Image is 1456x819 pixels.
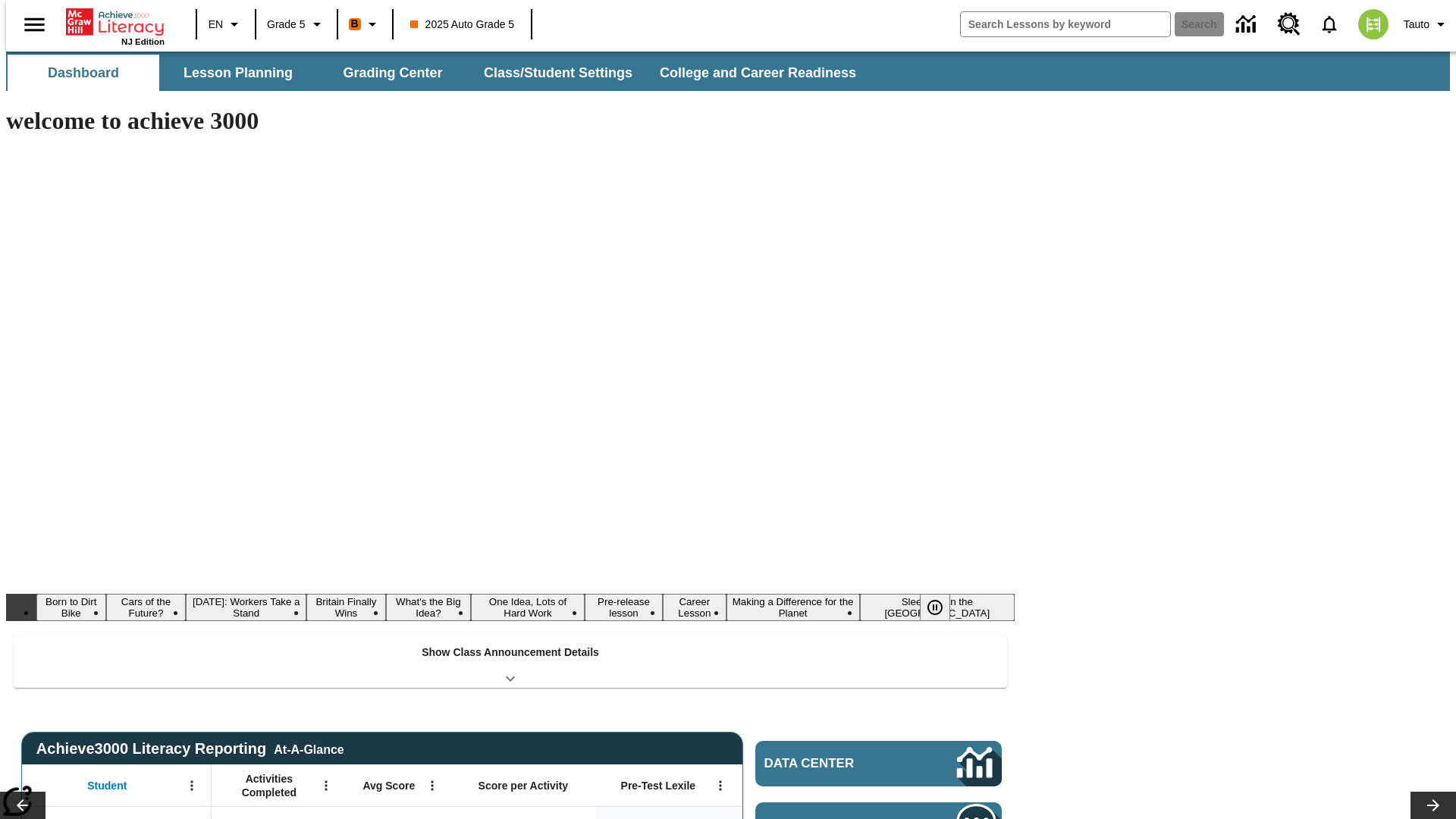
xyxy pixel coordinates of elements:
a: Notifications [1310,5,1349,44]
button: Profile/Settings [1398,11,1456,38]
button: Class/Student Settings [472,55,645,91]
a: Data Center [755,741,1002,786]
span: Pre-Test Lexile [621,779,696,792]
img: avatar image [1358,9,1389,39]
span: Data Center [764,756,906,771]
button: Open Menu [180,774,203,797]
button: College and Career Readiness [648,55,868,91]
button: Open Menu [315,774,337,797]
button: Slide 10 Sleepless in the Animal Kingdom [860,594,1015,621]
button: Pause [920,594,950,621]
button: Lesson Planning [162,55,314,91]
span: Student [87,779,127,792]
span: NJ Edition [121,37,165,46]
h1: welcome to achieve 3000 [6,107,1015,135]
span: Score per Activity [479,779,569,792]
button: Dashboard [8,55,159,91]
a: Home [66,7,165,37]
button: Open side menu [12,2,57,47]
span: Tauto [1404,17,1429,33]
button: Slide 2 Cars of the Future? [106,594,187,621]
span: Achieve3000 Literacy Reporting [36,740,344,758]
a: Resource Center, Will open in new tab [1269,4,1310,45]
button: Grade: Grade 5, Select a grade [261,11,332,38]
button: Lesson carousel, Next [1410,792,1456,819]
button: Slide 1 Born to Dirt Bike [36,594,106,621]
span: B [351,14,359,33]
div: SubNavbar [6,52,1450,91]
button: Open Menu [421,774,444,797]
span: Grade 5 [267,17,306,33]
button: Select a new avatar [1349,5,1398,44]
button: Grading Center [317,55,469,91]
button: Slide 8 Career Lesson [663,594,726,621]
span: 2025 Auto Grade 5 [410,17,515,33]
button: Slide 7 Pre-release lesson [585,594,663,621]
div: Show Class Announcement Details [14,635,1007,688]
button: Slide 5 What's the Big Idea? [386,594,471,621]
span: Activities Completed [219,772,319,799]
span: EN [209,17,223,33]
p: Show Class Announcement Details [422,645,599,661]
button: Slide 9 Making a Difference for the Planet [726,594,860,621]
button: Slide 4 Britain Finally Wins [306,594,386,621]
input: search field [961,12,1170,36]
div: At-A-Glance [274,740,344,757]
div: Home [66,5,165,46]
a: Data Center [1227,4,1269,45]
div: Pause [920,594,965,621]
button: Open Menu [709,774,732,797]
button: Slide 3 Labor Day: Workers Take a Stand [186,594,306,621]
button: Slide 6 One Idea, Lots of Hard Work [471,594,585,621]
span: Avg Score [362,779,415,792]
button: Boost Class color is orange. Change class color [343,11,388,38]
div: SubNavbar [6,55,870,91]
button: Language: EN, Select a language [202,11,250,38]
